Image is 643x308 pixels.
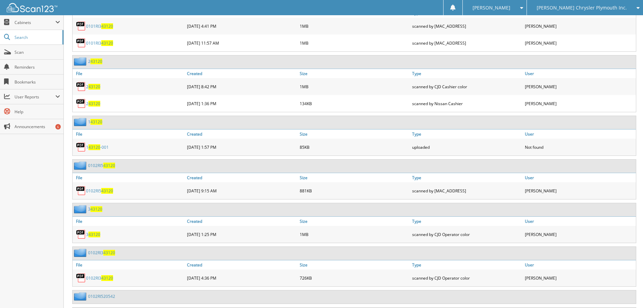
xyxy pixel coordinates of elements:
a: File [73,129,185,139]
div: 134KB [298,97,411,110]
span: 43120 [90,119,102,125]
img: PDF.png [76,273,86,283]
div: [PERSON_NAME] [523,97,636,110]
img: folder2.png [74,205,88,213]
div: [DATE] 1:36 PM [185,97,298,110]
a: Type [410,69,523,78]
span: 43120 [103,163,115,168]
div: [DATE] 1:25 PM [185,228,298,241]
iframe: Chat Widget [609,276,643,308]
img: folder2.png [74,118,88,126]
div: [PERSON_NAME] [523,184,636,197]
span: 43120 [101,23,113,29]
span: 43120 [101,40,113,46]
div: [DATE] 1:57 PM [185,140,298,154]
a: 0102RI520542 [88,293,115,299]
div: 1MB [298,36,411,50]
div: Not found [523,140,636,154]
span: 43120 [90,206,102,212]
div: 881KB [298,184,411,197]
a: File [73,260,185,269]
img: PDF.png [76,186,86,196]
a: 0101RI343120 [86,23,113,29]
div: uploaded [410,140,523,154]
img: folder2.png [74,292,88,301]
a: Size [298,69,411,78]
span: 43120 [88,144,100,150]
span: Announcements [15,124,60,129]
a: User [523,217,636,226]
span: 43120 [90,58,102,64]
span: Reminders [15,64,60,70]
span: 43120 [103,250,115,256]
a: File [73,173,185,182]
span: 43120 [88,84,100,90]
img: PDF.png [76,142,86,152]
a: 343120 [86,232,100,237]
img: PDF.png [76,98,86,109]
a: User [523,129,636,139]
a: User [523,69,636,78]
span: 43120 [88,101,100,106]
span: Help [15,109,60,115]
a: Type [410,217,523,226]
a: Created [185,217,298,226]
div: scanned by CJD Operator color [410,271,523,285]
a: 243120 [88,58,102,64]
span: 43120 [88,232,100,237]
a: Type [410,129,523,139]
div: scanned by [MAC_ADDRESS] [410,36,523,50]
a: 143120-001 [86,144,109,150]
span: 43120 [101,188,113,194]
span: [PERSON_NAME] [473,6,510,10]
div: scanned by [MAC_ADDRESS] [410,184,523,197]
div: [DATE] 4:36 PM [185,271,298,285]
a: 0102RI543120 [86,188,113,194]
div: [DATE] 11:57 AM [185,36,298,50]
div: [DATE] 9:15 AM [185,184,298,197]
div: [DATE] 8:42 PM [185,80,298,93]
div: scanned by [MAC_ADDRESS] [410,19,523,33]
div: [PERSON_NAME] [523,36,636,50]
a: User [523,173,636,182]
a: Size [298,173,411,182]
span: [PERSON_NAME] Chrysler Plymouth Inc. [537,6,627,10]
a: Created [185,129,298,139]
a: 243120 [86,101,100,106]
a: Size [298,260,411,269]
div: [PERSON_NAME] [523,19,636,33]
a: Created [185,260,298,269]
a: 0101RI343120 [86,40,113,46]
a: File [73,217,185,226]
a: Created [185,69,298,78]
span: 43120 [101,275,113,281]
div: 85KB [298,140,411,154]
div: [PERSON_NAME] [523,271,636,285]
span: Cabinets [15,20,55,25]
img: PDF.png [76,229,86,239]
div: scanned by Nissan Cashier [410,97,523,110]
div: scanned by CJD Cashier color [410,80,523,93]
div: 1MB [298,228,411,241]
a: 143120 [88,119,102,125]
a: Size [298,129,411,139]
a: 0102RI543120 [88,163,115,168]
div: [PERSON_NAME] [523,80,636,93]
img: folder2.png [74,248,88,257]
span: User Reports [15,94,55,100]
a: 0102RI343120 [88,250,115,256]
a: File [73,69,185,78]
div: 1MB [298,19,411,33]
a: Size [298,217,411,226]
a: 0102RI343120 [86,275,113,281]
img: folder2.png [74,161,88,170]
img: scan123-logo-white.svg [7,3,57,12]
a: Type [410,260,523,269]
div: scanned by CJD Operator color [410,228,523,241]
img: folder2.png [74,57,88,66]
img: PDF.png [76,38,86,48]
span: Search [15,34,59,40]
img: PDF.png [76,21,86,31]
div: 726KB [298,271,411,285]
